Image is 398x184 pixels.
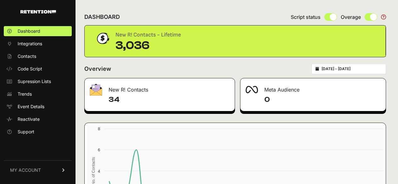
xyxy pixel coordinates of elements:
span: Contacts [18,53,36,59]
span: Overage [341,13,361,21]
a: Contacts [4,51,72,61]
img: dollar-coin-05c43ed7efb7bc0c12610022525b4bbbb207c7efeef5aecc26f025e68dcafac9.png [95,31,110,46]
h2: DASHBOARD [84,13,120,21]
span: Event Details [18,103,44,110]
h2: Overview [84,64,111,73]
a: Code Script [4,64,72,74]
img: fa-envelope-19ae18322b30453b285274b1b8af3d052b27d846a4fbe8435d1a52b978f639a2.png [90,84,102,96]
span: Supression Lists [18,78,51,85]
span: Script status [291,13,321,21]
span: Reactivate [18,116,40,122]
a: Support [4,127,72,137]
a: Dashboard [4,26,72,36]
a: Supression Lists [4,76,72,86]
text: 8 [98,126,100,131]
a: MY ACCOUNT [4,160,72,180]
h4: 0 [264,95,381,105]
h4: 34 [109,95,230,105]
img: fa-meta-2f981b61bb99beabf952f7030308934f19ce035c18b003e963880cc3fabeebb7.png [245,86,258,93]
span: Code Script [18,66,42,72]
div: New R! Contacts [85,78,235,97]
span: Dashboard [18,28,40,34]
span: Support [18,129,34,135]
a: Reactivate [4,114,72,124]
span: Trends [18,91,32,97]
div: Meta Audience [240,78,386,97]
a: Event Details [4,102,72,112]
text: 6 [98,148,100,152]
img: Retention.com [20,10,56,14]
a: Integrations [4,39,72,49]
span: Integrations [18,41,42,47]
div: New R! Contacts - Lifetime [115,31,181,39]
div: 3,036 [115,39,181,52]
a: Trends [4,89,72,99]
span: MY ACCOUNT [10,167,41,173]
text: 4 [98,169,100,174]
